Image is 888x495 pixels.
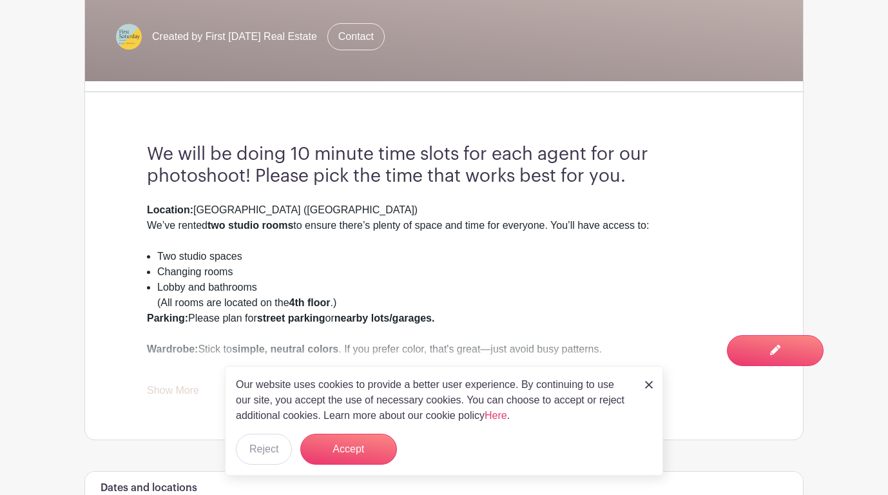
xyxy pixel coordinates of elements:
[147,385,199,401] a: Show More
[645,381,653,389] img: close_button-5f87c8562297e5c2d7936805f587ecaba9071eb48480494691a3f1689db116b3.svg
[334,313,435,324] strong: nearby lots/garages.
[147,342,741,373] div: Stick to . If you prefer color, that's great—just avoid busy patterns.
[147,202,741,249] div: [GEOGRAPHIC_DATA] ([GEOGRAPHIC_DATA]) We’ve rented to ensure there’s plenty of space and time for...
[208,220,293,231] strong: two studio rooms
[147,313,188,324] strong: Parking:
[157,264,741,280] li: Changing rooms
[232,344,338,354] strong: simple, neutral colors
[147,144,741,187] h3: We will be doing 10 minute time slots for each agent for our photoshoot! Please pick the time tha...
[147,344,198,354] strong: Wardrobe:
[485,410,507,421] a: Here
[147,311,741,342] div: Please plan for or
[236,434,292,465] button: Reject
[300,434,397,465] button: Accept
[289,297,331,308] strong: 4th floor
[157,280,741,311] li: Lobby and bathrooms (All rooms are located on the .)
[101,482,197,494] h6: Dates and locations
[152,29,317,44] span: Created by First [DATE] Real Estate
[116,24,142,50] img: Untitled%20design%20copy.jpg
[236,377,632,423] p: Our website uses cookies to provide a better user experience. By continuing to use our site, you ...
[257,313,325,324] strong: street parking
[147,204,193,215] strong: Location:
[327,23,385,50] a: Contact
[157,249,741,264] li: Two studio spaces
